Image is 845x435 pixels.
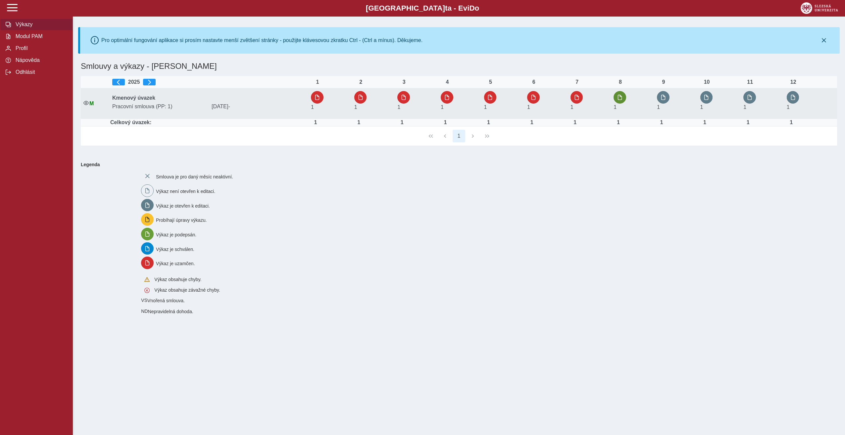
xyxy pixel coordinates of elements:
[354,79,368,85] div: 2
[14,69,67,75] span: Odhlásit
[527,104,530,110] span: Úvazek : 8 h / den. 40 h / týden.
[445,4,447,12] span: t
[110,119,308,126] td: Celkový úvazek:
[147,298,185,303] span: Vnořená smlouva.
[83,100,89,106] i: Smlouva je aktivní
[614,104,617,110] span: Úvazek : 8 h / den. 40 h / týden.
[14,33,67,39] span: Modul PAM
[154,287,220,293] span: Výkaz obsahuje závažné chyby.
[700,104,703,110] span: Úvazek : 8 h / den. 40 h / týden.
[156,246,194,252] span: Výkaz je schválen.
[614,79,627,85] div: 8
[484,79,497,85] div: 5
[156,217,207,223] span: Probíhají úpravy výkazu.
[655,120,668,125] div: Úvazek : 8 h / den. 40 h / týden.
[112,95,155,101] b: Kmenový úvazek
[141,298,147,303] span: Smlouva vnořená do kmene
[154,277,201,282] span: Výkaz obsahuje chyby.
[469,4,474,12] span: D
[101,37,422,43] div: Pro optimální fungování aplikace si prosím nastavte menší zvětšení stránky - použijte klávesovou ...
[453,130,465,142] button: 1
[801,2,838,14] img: logo_web_su.png
[527,79,540,85] div: 6
[482,120,495,125] div: Úvazek : 8 h / den. 40 h / týden.
[78,59,713,73] h1: Smlouvy a výkazy - [PERSON_NAME]
[311,104,314,110] span: Úvazek : 8 h / den. 40 h / týden.
[787,79,800,85] div: 12
[78,159,834,170] b: Legenda
[354,104,357,110] span: Úvazek : 8 h / den. 40 h / týden.
[569,120,582,125] div: Úvazek : 8 h / den. 40 h / týden.
[397,79,411,85] div: 3
[309,120,322,125] div: Úvazek : 8 h / den. 40 h / týden.
[571,104,573,110] span: Úvazek : 8 h / den. 40 h / týden.
[657,79,670,85] div: 9
[441,79,454,85] div: 4
[141,309,148,314] span: Smlouva vnořená do kmene
[156,203,210,208] span: Výkaz je otevřen k editaci.
[14,57,67,63] span: Nápověda
[441,104,444,110] span: Úvazek : 8 h / den. 40 h / týden.
[657,104,660,110] span: Úvazek : 8 h / den. 40 h / týden.
[397,104,400,110] span: Úvazek : 8 h / den. 40 h / týden.
[700,79,714,85] div: 10
[311,79,324,85] div: 1
[20,4,825,13] b: [GEOGRAPHIC_DATA] a - Evi
[112,79,306,85] div: 2025
[14,45,67,51] span: Profil
[743,79,757,85] div: 11
[395,120,409,125] div: Úvazek : 8 h / den. 40 h / týden.
[612,120,625,125] div: Úvazek : 8 h / den. 40 h / týden.
[209,104,308,110] span: [DATE]
[785,120,798,125] div: Úvazek : 8 h / den. 40 h / týden.
[156,261,195,266] span: Výkaz je uzamčen.
[741,120,755,125] div: Úvazek : 8 h / den. 40 h / týden.
[14,22,67,27] span: Výkazy
[571,79,584,85] div: 7
[525,120,538,125] div: Úvazek : 8 h / den. 40 h / týden.
[156,232,196,237] span: Výkaz je podepsán.
[698,120,712,125] div: Úvazek : 8 h / den. 40 h / týden.
[787,104,790,110] span: Úvazek : 8 h / den. 40 h / týden.
[475,4,479,12] span: o
[439,120,452,125] div: Úvazek : 8 h / den. 40 h / týden.
[484,104,487,110] span: Úvazek : 8 h / den. 40 h / týden.
[743,104,746,110] span: Úvazek : 8 h / den. 40 h / týden.
[156,174,233,179] span: Smlouva je pro daný měsíc neaktivní.
[352,120,366,125] div: Úvazek : 8 h / den. 40 h / týden.
[110,104,209,110] span: Pracovní smlouva (PP: 1)
[156,189,215,194] span: Výkaz není otevřen k editaci.
[89,101,94,106] span: Údaje souhlasí s údaji v Magionu
[228,104,230,109] span: -
[148,309,193,314] span: Nepravidelná dohoda.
